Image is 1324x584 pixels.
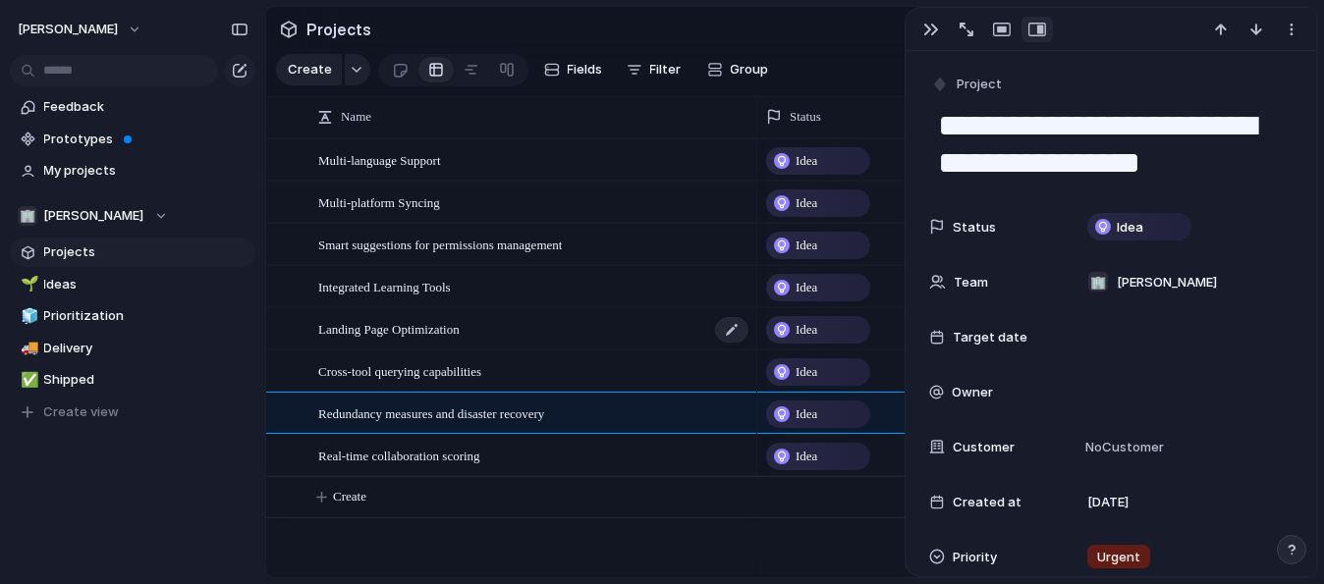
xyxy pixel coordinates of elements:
button: ✅ [18,370,37,390]
span: No Customer [1079,438,1164,457]
span: Prioritization [44,306,248,326]
span: Idea [796,193,817,213]
span: Customer [953,438,1015,457]
span: Created at [953,493,1021,512]
span: Projects [44,242,248,262]
div: 🏢 [1088,272,1108,292]
span: [PERSON_NAME] [44,206,144,226]
span: Target date [953,328,1027,347]
a: My projects [10,156,255,186]
div: 🧊 [21,305,34,328]
span: Fields [568,60,603,80]
span: Idea [1117,218,1143,238]
span: Priority [953,548,997,567]
span: Redundancy measures and disaster recovery [318,401,544,424]
span: Idea [796,404,817,424]
span: Multi-language Support [318,148,441,171]
span: My projects [44,161,248,181]
a: 🌱Ideas [10,270,255,299]
span: Idea [796,151,817,171]
a: 🧊Prioritization [10,301,255,331]
button: Filter [619,54,690,85]
span: Idea [796,236,817,255]
span: Delivery [44,339,248,358]
div: 🚚 [21,337,34,359]
span: Owner [952,383,993,402]
a: 🚚Delivery [10,334,255,363]
span: Prototypes [44,130,248,149]
span: [PERSON_NAME] [18,20,118,39]
span: [DATE] [1087,493,1129,512]
button: 🚚 [18,339,37,358]
button: [PERSON_NAME] [9,14,152,45]
span: Cross-tool querying capabilities [318,359,481,382]
span: Name [341,107,371,127]
span: Status [790,107,821,127]
span: Idea [796,362,817,382]
span: Integrated Learning Tools [318,275,451,297]
button: Create [276,54,342,85]
div: 🌱 [21,273,34,295]
span: Create [288,60,332,80]
span: [PERSON_NAME] [1117,273,1217,292]
a: Feedback [10,92,255,122]
div: 🏢 [18,206,37,226]
span: Idea [796,320,817,340]
a: Prototypes [10,125,255,154]
a: ✅Shipped [10,365,255,395]
span: Landing Page Optimization [318,317,460,340]
button: Group [697,54,779,85]
span: Idea [796,278,817,297]
span: Team [954,273,988,292]
button: Fields [536,54,611,85]
span: Status [953,218,996,238]
span: Idea [796,447,817,466]
span: Ideas [44,275,248,294]
span: Shipped [44,370,248,390]
button: Create view [10,398,255,427]
span: Smart suggestions for permissions management [318,233,562,255]
span: Filter [650,60,682,80]
span: Multi-platform Syncing [318,190,440,213]
button: 🌱 [18,275,37,294]
span: Projects [303,12,375,47]
button: 🧊 [18,306,37,326]
span: Create view [44,402,120,422]
span: Create [333,487,366,506]
span: Group [731,60,769,80]
button: 🏢[PERSON_NAME] [10,201,255,231]
a: Projects [10,238,255,267]
button: Project [927,71,1008,99]
span: Urgent [1097,548,1140,567]
span: Project [957,75,1002,94]
div: ✅ [21,369,34,392]
span: Feedback [44,97,248,117]
span: Real-time collaboration scoring [318,444,480,466]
